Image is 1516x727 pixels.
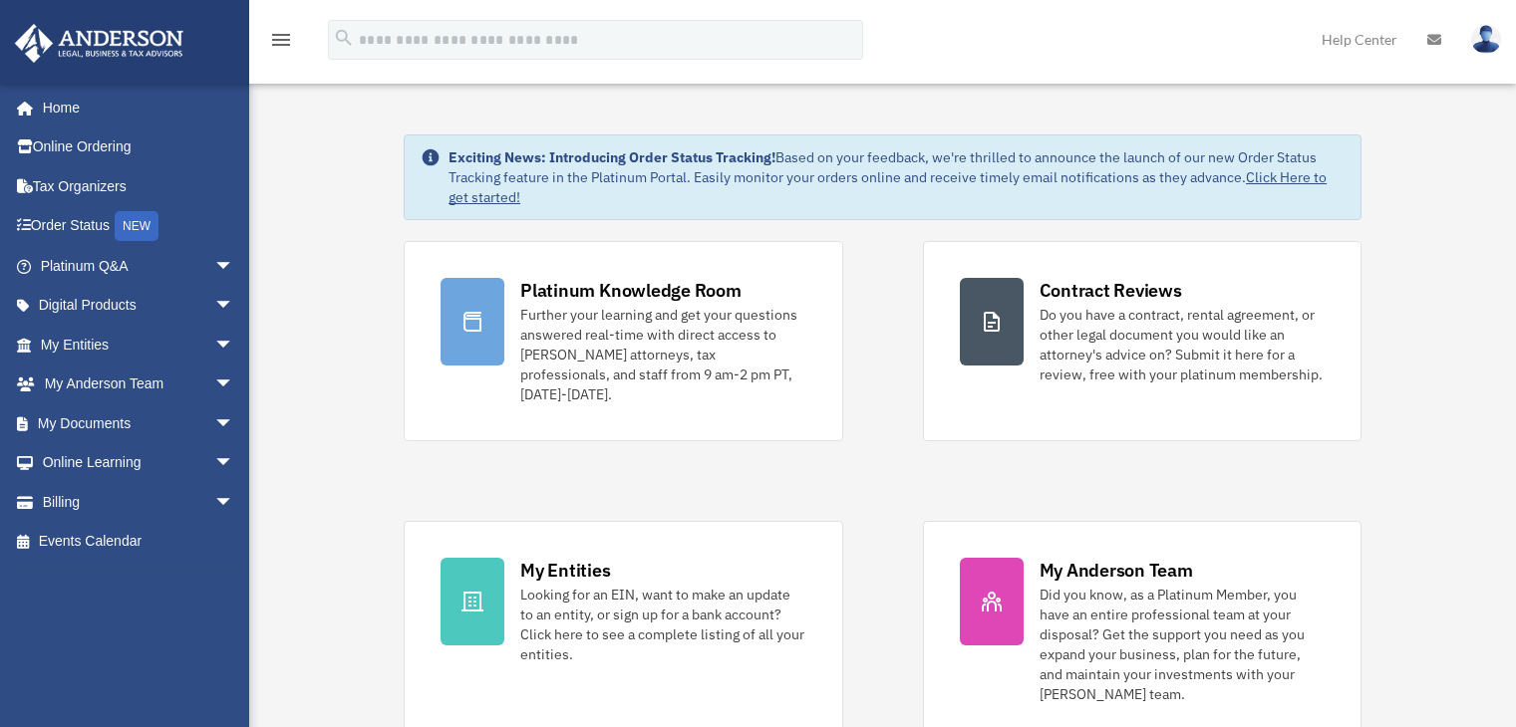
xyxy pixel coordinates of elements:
a: My Entitiesarrow_drop_down [14,325,264,364]
img: User Pic [1471,25,1501,54]
a: My Anderson Teamarrow_drop_down [14,364,264,404]
a: Events Calendar [14,522,264,562]
span: arrow_drop_down [214,482,254,523]
div: Further your learning and get your questions answered real-time with direct access to [PERSON_NAM... [520,305,805,404]
div: NEW [115,211,158,241]
div: My Entities [520,558,610,583]
a: Digital Productsarrow_drop_down [14,286,264,326]
span: arrow_drop_down [214,325,254,365]
i: search [333,27,355,49]
a: Online Ordering [14,127,264,167]
div: Looking for an EIN, want to make an update to an entity, or sign up for a bank account? Click her... [520,585,805,664]
div: Contract Reviews [1040,278,1182,303]
span: arrow_drop_down [214,286,254,327]
span: arrow_drop_down [214,403,254,444]
div: Did you know, as a Platinum Member, you have an entire professional team at your disposal? Get th... [1040,585,1325,704]
a: My Documentsarrow_drop_down [14,403,264,443]
div: Platinum Knowledge Room [520,278,742,303]
a: menu [269,35,293,52]
a: Contract Reviews Do you have a contract, rental agreement, or other legal document you would like... [923,241,1362,441]
a: Tax Organizers [14,166,264,206]
a: Platinum Q&Aarrow_drop_down [14,246,264,286]
div: Do you have a contract, rental agreement, or other legal document you would like an attorney's ad... [1040,305,1325,384]
a: Platinum Knowledge Room Further your learning and get your questions answered real-time with dire... [404,241,842,441]
div: Based on your feedback, we're thrilled to announce the launch of our new Order Status Tracking fe... [449,147,1345,207]
i: menu [269,28,293,52]
span: arrow_drop_down [214,246,254,287]
a: Click Here to get started! [449,168,1327,206]
a: Online Learningarrow_drop_down [14,443,264,483]
div: My Anderson Team [1040,558,1193,583]
strong: Exciting News: Introducing Order Status Tracking! [449,148,775,166]
a: Billingarrow_drop_down [14,482,264,522]
span: arrow_drop_down [214,443,254,484]
a: Order StatusNEW [14,206,264,247]
span: arrow_drop_down [214,364,254,405]
img: Anderson Advisors Platinum Portal [9,24,189,63]
a: Home [14,88,254,127]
